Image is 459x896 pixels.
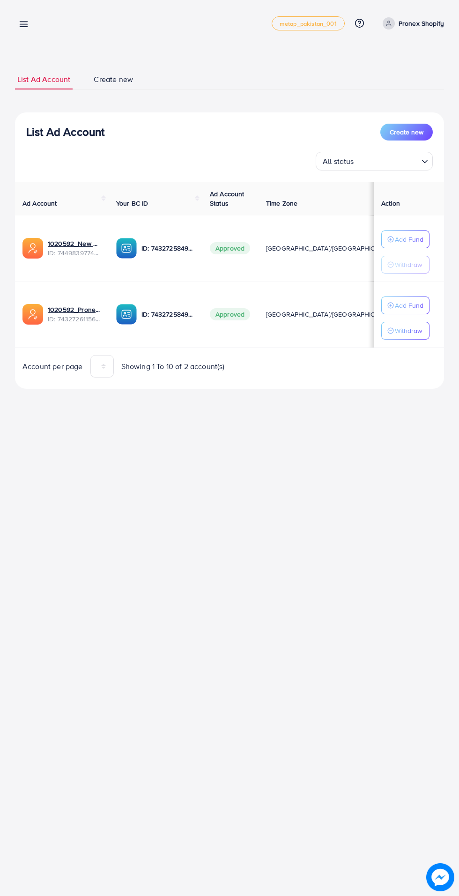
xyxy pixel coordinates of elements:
img: ic-ba-acc.ded83a64.svg [116,238,137,259]
a: Pronex Shopify [379,17,444,30]
span: Showing 1 To 10 of 2 account(s) [121,361,225,372]
span: Ad Account [22,199,57,208]
span: ID: 7449839774317182977 [48,248,101,258]
span: Approved [210,308,250,320]
div: <span class='underline'>1020592_Pronex Shopify_1730566414571</span></br>7432726115636068368 [48,305,101,324]
span: Time Zone [266,199,297,208]
span: List Ad Account [17,74,70,85]
p: Pronex Shopify [399,18,444,29]
span: Account per page [22,361,83,372]
span: Ad Account Status [210,189,244,208]
input: Search for option [357,153,418,168]
span: All status [321,155,356,168]
button: Create new [380,124,433,141]
span: Your BC ID [116,199,148,208]
button: Withdraw [381,256,429,274]
span: ID: 7432726115636068368 [48,314,101,324]
p: Withdraw [395,325,422,336]
span: [GEOGRAPHIC_DATA]/[GEOGRAPHIC_DATA] [266,244,396,253]
a: 1020592_New Pro Mix_1734550996535 [48,239,101,248]
button: Withdraw [381,322,429,340]
span: Approved [210,242,250,254]
p: ID: 7432725849180520449 [141,309,195,320]
button: Add Fund [381,296,429,314]
p: Withdraw [395,259,422,270]
div: <span class='underline'>1020592_New Pro Mix_1734550996535</span></br>7449839774317182977 [48,239,101,258]
span: [GEOGRAPHIC_DATA]/[GEOGRAPHIC_DATA] [266,310,396,319]
a: 1020592_Pronex Shopify_1730566414571 [48,305,101,314]
h3: List Ad Account [26,125,104,139]
img: ic-ads-acc.e4c84228.svg [22,238,43,259]
img: image [426,863,454,891]
span: Create new [390,127,423,137]
span: Action [381,199,400,208]
img: ic-ads-acc.e4c84228.svg [22,304,43,325]
span: Create new [94,74,133,85]
a: metap_pakistan_001 [272,16,345,30]
img: ic-ba-acc.ded83a64.svg [116,304,137,325]
p: Add Fund [395,300,423,311]
button: Add Fund [381,230,429,248]
p: Add Fund [395,234,423,245]
p: ID: 7432725849180520449 [141,243,195,254]
div: Search for option [316,152,433,170]
span: metap_pakistan_001 [280,21,337,27]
